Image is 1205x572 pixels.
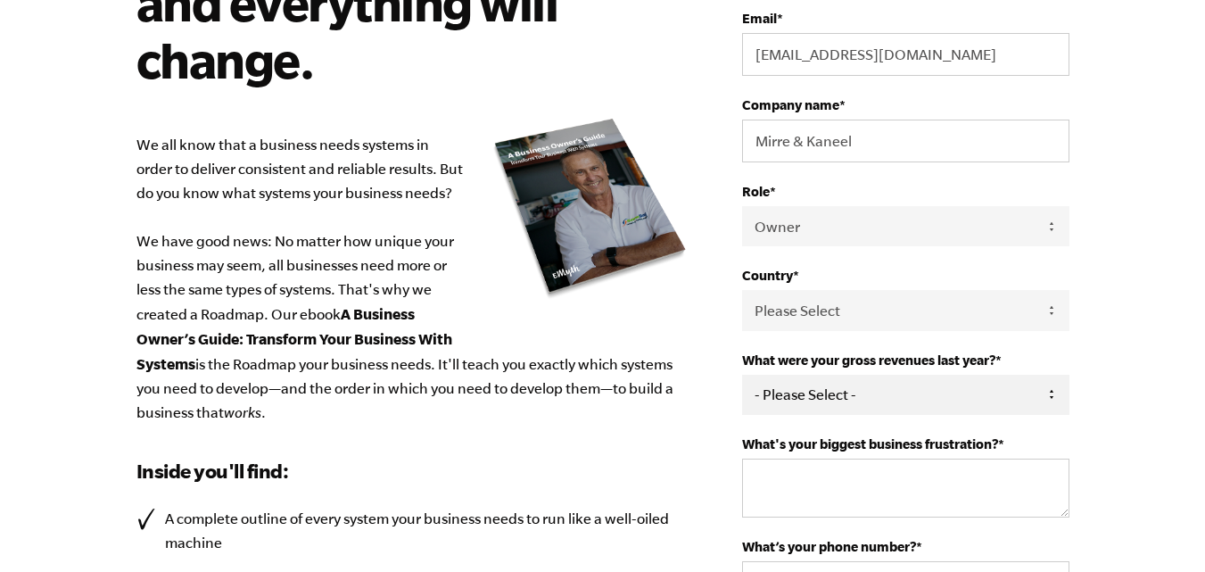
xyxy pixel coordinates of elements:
li: A complete outline of every system your business needs to run like a well-oiled machine [136,507,689,555]
img: new_roadmap_cover_093019 [492,117,689,300]
p: We all know that a business needs systems in order to deliver consistent and reliable results. Bu... [136,133,689,425]
span: What were your gross revenues last year? [742,352,995,368]
span: What’s your phone number? [742,539,916,554]
span: Email [742,11,777,26]
span: Role [742,184,770,199]
b: A Business Owner’s Guide: Transform Your Business With Systems [136,305,452,372]
span: Country [742,268,793,283]
h3: Inside you'll find: [136,457,689,485]
span: Company name [742,97,839,112]
iframe: Chat Widget [1116,486,1205,572]
span: What's your biggest business frustration? [742,436,998,452]
em: works [224,404,261,420]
